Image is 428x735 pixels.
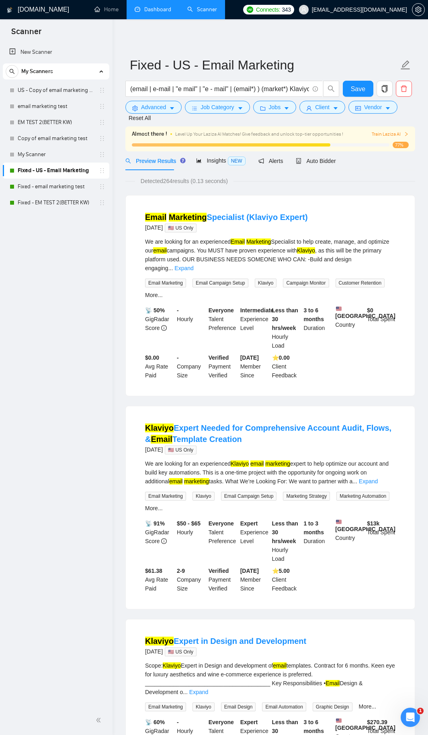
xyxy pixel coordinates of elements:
span: idcard [355,105,361,111]
img: 🇺🇸 [336,519,342,525]
span: holder [99,167,105,174]
span: search [125,158,131,164]
span: Vendor [364,103,382,112]
a: Fixed - EM TEST 2(BETTER KW) [18,195,94,211]
span: delete [396,85,412,92]
img: 🇺🇸 [336,718,342,723]
b: 📡 50% [145,307,165,314]
div: Hourly [175,519,207,563]
div: [DATE] [145,445,395,454]
span: edit [400,60,411,70]
b: $ 0 [367,307,373,314]
span: right [404,132,409,136]
b: 3 to 6 months [303,719,324,734]
span: Alerts [258,158,283,164]
a: New Scanner [9,44,103,60]
div: Talent Preference [207,306,239,350]
mark: Marketing [169,213,207,222]
span: setting [132,105,138,111]
b: - [177,354,179,361]
a: Copy of email marketing test [18,130,94,147]
img: upwork-logo.png [247,6,253,13]
mark: Klaviyo [297,247,315,254]
a: setting [412,6,425,13]
div: Country [334,306,365,350]
span: user [301,7,307,12]
span: user [306,105,312,111]
button: setting [412,3,425,16]
b: Everyone [209,307,234,314]
span: holder [99,183,105,190]
b: Less than 30 hrs/week [272,520,298,544]
span: Job Category [201,103,234,112]
button: folderJobscaret-down [253,101,297,114]
span: Almost there ! [132,130,167,138]
input: Scanner name... [130,55,399,75]
span: 1 [417,708,424,714]
a: EM TEST 2(BETTER KW) [18,114,94,130]
span: double-left [96,716,104,724]
a: More... [145,292,163,298]
mark: Email [145,213,166,222]
div: Client Feedback [270,353,302,380]
img: logo [7,4,12,16]
div: Payment Verified [207,566,239,593]
div: Total Spent [365,519,397,563]
mark: Email [151,435,172,444]
a: searchScanner [187,6,217,13]
div: We are looking for an experienced Specialist to help create, manage, and optimize our campaigns. ... [145,237,395,273]
b: [DATE] [240,568,259,574]
a: More... [145,505,163,511]
span: Jobs [269,103,281,112]
li: New Scanner [3,44,109,60]
span: 77% [393,142,409,148]
a: KlaviyoExpert in Design and Development [145,637,306,645]
div: We are looking for an experienced expert to help optimize our account and build key automations. ... [145,459,395,486]
a: homeHome [94,6,119,13]
span: search [6,69,18,74]
mark: email [169,478,182,485]
span: Customer Retention [336,279,385,287]
span: Auto Bidder [296,158,336,164]
div: Hourly Load [270,306,302,350]
b: 📡 60% [145,719,165,725]
span: Marketing Strategy [283,492,330,501]
div: GigRadar Score [143,306,175,350]
span: Klaviyo [192,492,215,501]
b: [GEOGRAPHIC_DATA] [335,306,395,319]
a: Fixed - email marketing test [18,179,94,195]
mark: Marketing [246,238,271,245]
span: holder [99,119,105,126]
span: Client [315,103,330,112]
div: Company Size [175,353,207,380]
div: Experience Level [239,519,270,563]
button: copy [377,81,393,97]
button: settingAdvancedcaret-down [125,101,182,114]
a: Fixed - US - Email Marketing [18,163,94,179]
div: [DATE] [145,223,308,232]
img: 🇺🇸 [336,306,342,312]
b: ⭐️ 5.00 [272,568,290,574]
a: dashboardDashboard [135,6,171,13]
mark: Klaviyo [163,662,181,669]
input: Search Freelance Jobs... [130,84,309,94]
b: 1 to 3 months [303,520,324,535]
span: area-chart [196,158,202,163]
button: Train Laziza AI [372,130,409,138]
span: Email Design [221,702,256,711]
b: [DATE] [240,354,259,361]
a: email marketing test [18,98,94,114]
b: ⭐️ 0.00 [272,354,290,361]
span: My Scanners [21,63,53,79]
b: $61.38 [145,568,162,574]
span: holder [99,103,105,110]
span: ... [168,265,173,271]
span: Email Campaign Setup [192,279,248,287]
span: caret-down [333,105,338,111]
a: More... [359,703,377,710]
b: $ 13k [367,520,379,527]
a: Expand [174,265,193,271]
mark: Email [326,680,340,686]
